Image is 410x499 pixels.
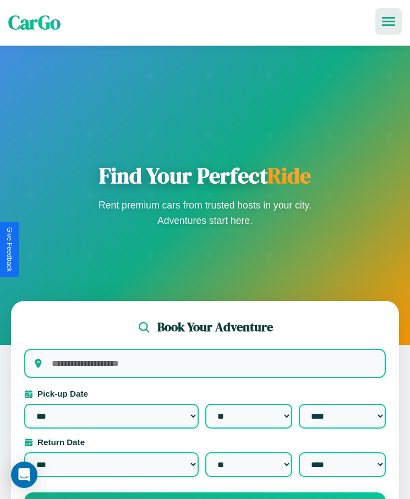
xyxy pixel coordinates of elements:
p: Rent premium cars from trusted hosts in your city. Adventures start here. [95,198,315,228]
label: Pick-up Date [24,389,386,398]
span: CarGo [8,9,61,36]
h2: Book Your Adventure [157,319,273,336]
label: Return Date [24,437,386,447]
span: Ride [267,161,311,190]
div: Open Intercom Messenger [11,462,37,488]
div: Give Feedback [6,227,13,272]
h1: Find Your Perfect [95,162,315,189]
